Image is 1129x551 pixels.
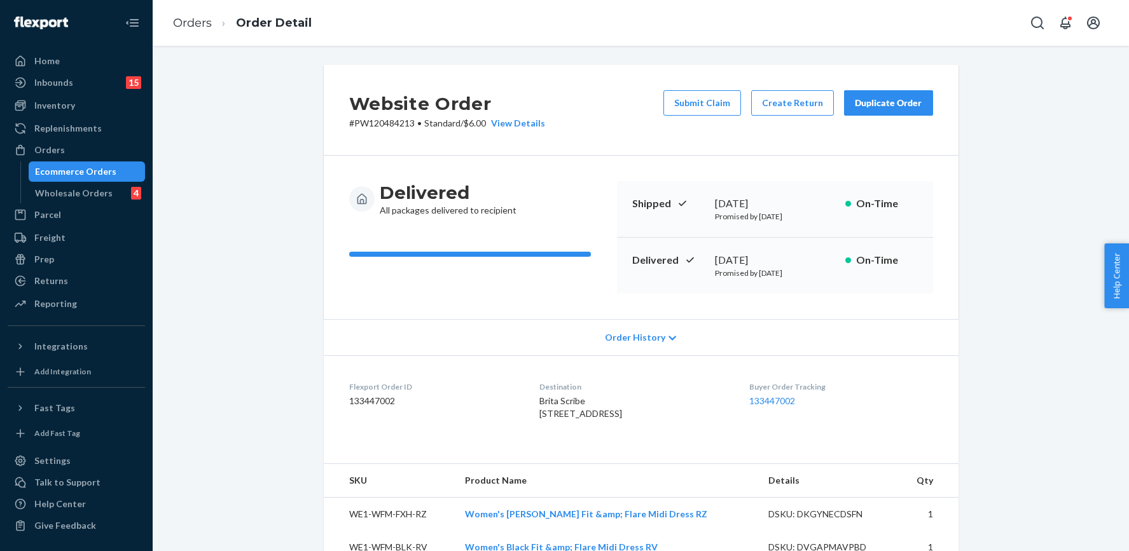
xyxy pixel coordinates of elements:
a: Orders [173,16,212,30]
div: Prep [34,253,54,266]
span: Brita Scribe [STREET_ADDRESS] [539,395,622,419]
a: Prep [8,249,145,269]
h2: Website Order [349,90,545,117]
a: Order Detail [236,16,312,30]
div: Fast Tags [34,402,75,414]
td: WE1-WFM-FXH-RZ [324,498,455,531]
button: Duplicate Order [844,90,933,116]
button: Submit Claim [663,90,741,116]
p: # PW120484213 / $6.00 [349,117,545,130]
div: Give Feedback [34,519,96,532]
dt: Flexport Order ID [349,381,519,392]
button: Fast Tags [8,398,145,418]
div: Reporting [34,297,77,310]
div: Talk to Support [34,476,100,489]
button: View Details [486,117,545,130]
a: Orders [8,140,145,160]
a: Settings [8,451,145,471]
p: Delivered [632,253,705,268]
h3: Delivered [380,181,516,204]
a: Ecommerce Orders [29,161,146,182]
div: Returns [34,275,68,287]
a: Parcel [8,205,145,225]
button: Open account menu [1081,10,1106,36]
div: Inbounds [34,76,73,89]
button: Give Feedback [8,515,145,536]
div: Ecommerce Orders [35,165,116,178]
a: Add Integration [8,362,145,382]
div: Parcel [34,208,61,221]
span: • [417,118,422,128]
div: DSKU: DKGYNECDSFN [768,508,888,520]
p: Promised by [DATE] [715,211,835,222]
div: [DATE] [715,196,835,211]
a: Inbounds15 [8,72,145,93]
div: Add Fast Tag [34,428,80,439]
a: Reporting [8,294,145,314]
iframe: Opens a widget where you can chat to one of our agents [1048,513,1116,545]
div: 4 [131,187,141,200]
div: Settings [34,454,71,467]
a: Wholesale Orders4 [29,183,146,203]
button: Help Center [1104,243,1129,308]
p: Shipped [632,196,705,211]
dd: 133447002 [349,395,519,407]
p: On-Time [856,196,918,211]
a: Add Fast Tag [8,423,145,444]
div: Help Center [34,498,86,510]
dt: Buyer Order Tracking [749,381,932,392]
button: Create Return [751,90,834,116]
div: Duplicate Order [855,97,922,109]
div: Add Integration [34,366,91,377]
a: Help Center [8,494,145,514]
td: 1 [898,498,959,531]
div: Integrations [34,340,88,353]
button: Open Search Box [1025,10,1050,36]
th: SKU [324,464,455,498]
div: [DATE] [715,253,835,268]
div: All packages delivered to recipient [380,181,516,217]
button: Open notifications [1053,10,1078,36]
button: Talk to Support [8,472,145,493]
a: Inventory [8,95,145,116]
div: Freight [34,231,66,244]
div: Orders [34,144,65,156]
span: Order History [605,331,665,344]
ol: breadcrumbs [163,4,322,42]
a: Home [8,51,145,71]
div: Inventory [34,99,75,112]
img: Flexport logo [14,17,68,29]
a: 133447002 [749,395,795,406]
div: Replenishments [34,122,102,135]
button: Close Navigation [120,10,145,36]
div: Wholesale Orders [35,187,113,200]
div: Home [34,55,60,67]
div: 15 [126,76,141,89]
button: Integrations [8,336,145,357]
a: Replenishments [8,118,145,139]
p: On-Time [856,253,918,268]
dt: Destination [539,381,729,392]
th: Qty [898,464,959,498]
th: Product Name [455,464,758,498]
a: Freight [8,228,145,248]
span: Standard [424,118,461,128]
a: Women's [PERSON_NAME] Fit &amp; Flare Midi Dress RZ [465,508,707,519]
th: Details [758,464,898,498]
p: Promised by [DATE] [715,268,835,278]
a: Returns [8,271,145,291]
